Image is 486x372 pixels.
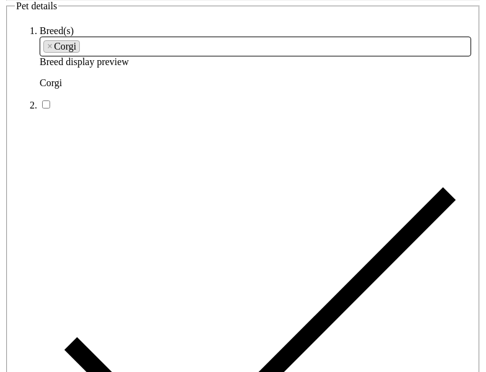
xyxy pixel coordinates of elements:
[16,1,57,11] span: Pet details
[40,25,74,36] label: Breed(s)
[43,40,80,53] li: Corgi
[40,25,471,89] li: Breed display preview
[40,77,471,89] p: Corgi
[47,41,53,52] span: ×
